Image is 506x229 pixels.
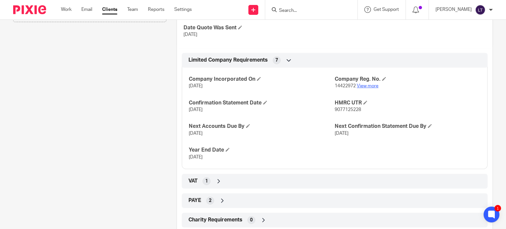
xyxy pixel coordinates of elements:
img: Pixie [13,5,46,14]
input: Search [278,8,338,14]
a: View more [357,84,379,88]
span: [DATE] [335,131,349,136]
h4: Date Quote Was Sent [183,24,335,31]
span: [DATE] [183,32,197,37]
span: 1 [205,178,208,185]
span: PAYE [188,197,201,204]
a: Work [61,6,71,13]
p: [PERSON_NAME] [436,6,472,13]
img: svg%3E [475,5,486,15]
span: 0 [250,217,253,223]
a: Reports [148,6,164,13]
h4: Confirmation Statement Date [189,100,335,106]
span: Limited Company Requirements [188,57,268,64]
span: [DATE] [189,84,203,88]
h4: Next Confirmation Statement Due By [335,123,481,130]
a: Clients [102,6,117,13]
h4: Next Accounts Due By [189,123,335,130]
span: [DATE] [189,131,203,136]
span: VAT [188,178,198,185]
span: 7 [275,57,278,64]
a: Settings [174,6,192,13]
a: Email [81,6,92,13]
span: 14422972 [335,84,356,88]
span: [DATE] [189,155,203,159]
h4: HMRC UTR [335,100,481,106]
span: Get Support [374,7,399,12]
h4: Company Incorporated On [189,76,335,83]
a: Team [127,6,138,13]
span: 9077125228 [335,107,361,112]
h4: Year End Date [189,147,335,154]
span: [DATE] [189,107,203,112]
div: 1 [494,205,501,212]
span: 2 [209,197,211,204]
span: Charity Requirements [188,216,242,223]
h4: Company Reg. No. [335,76,481,83]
